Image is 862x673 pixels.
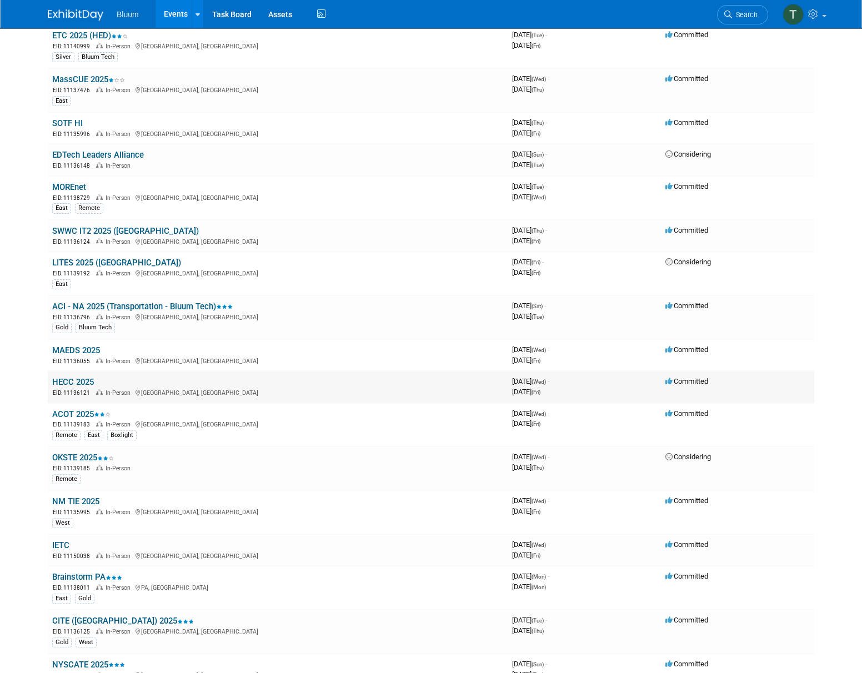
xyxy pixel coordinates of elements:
span: EID: 11136121 [53,390,94,396]
img: In-Person Event [96,270,103,275]
span: Committed [665,302,708,310]
span: EID: 11136055 [53,358,94,364]
span: In-Person [106,421,134,428]
span: Committed [665,572,708,580]
div: [GEOGRAPHIC_DATA], [GEOGRAPHIC_DATA] [52,388,503,397]
span: In-Person [106,358,134,365]
img: In-Person Event [96,389,103,395]
div: East [52,203,71,213]
span: [DATE] [512,356,540,364]
span: (Wed) [532,454,546,460]
img: In-Person Event [96,509,103,514]
span: EID: 11139183 [53,421,94,428]
span: - [548,377,549,385]
div: East [52,279,71,289]
a: MAEDS 2025 [52,345,100,355]
div: [GEOGRAPHIC_DATA], [GEOGRAPHIC_DATA] [52,237,503,246]
span: [DATE] [512,182,547,190]
span: [DATE] [512,312,544,320]
span: - [545,118,547,127]
span: - [548,540,549,549]
span: [DATE] [512,409,549,418]
div: PA, [GEOGRAPHIC_DATA] [52,582,503,592]
img: In-Person Event [96,43,103,48]
span: (Tue) [532,184,544,190]
span: Committed [665,31,708,39]
a: MOREnet [52,182,86,192]
span: (Fri) [532,259,540,265]
span: (Wed) [532,411,546,417]
span: In-Person [106,509,134,516]
div: [GEOGRAPHIC_DATA], [GEOGRAPHIC_DATA] [52,85,503,94]
span: In-Person [106,87,134,94]
span: [DATE] [512,118,547,127]
div: Bluum Tech [76,323,115,333]
span: [DATE] [512,150,547,158]
a: NYSCATE 2025 [52,660,125,670]
div: [GEOGRAPHIC_DATA], [GEOGRAPHIC_DATA] [52,193,503,202]
span: EID: 11150038 [53,553,94,559]
div: [GEOGRAPHIC_DATA], [GEOGRAPHIC_DATA] [52,551,503,560]
span: (Fri) [532,238,540,244]
span: - [548,345,549,354]
span: (Thu) [532,120,544,126]
span: EID: 11137476 [53,87,94,93]
span: [DATE] [512,626,544,635]
span: - [544,302,546,310]
span: In-Person [106,389,134,396]
span: (Thu) [532,465,544,471]
div: West [52,518,73,528]
img: Taylor Bradley [783,4,804,25]
a: ACOT 2025 [52,409,111,419]
span: - [548,409,549,418]
div: Gold [75,594,94,604]
span: [DATE] [512,31,547,39]
div: Remote [75,203,103,213]
span: Search [732,11,758,19]
div: East [52,96,71,106]
div: Remote [52,474,81,484]
div: [GEOGRAPHIC_DATA], [GEOGRAPHIC_DATA] [52,41,503,51]
span: Considering [665,453,711,461]
span: [DATE] [512,237,540,245]
div: Boxlight [107,430,137,440]
span: [DATE] [512,193,546,201]
span: EID: 11136125 [53,629,94,635]
span: (Fri) [532,553,540,559]
span: - [542,258,544,266]
span: EID: 11136124 [53,239,94,245]
span: - [545,182,547,190]
img: In-Person Event [96,194,103,200]
span: [DATE] [512,377,549,385]
span: EID: 11138729 [53,195,94,201]
span: Committed [665,377,708,385]
img: In-Person Event [96,314,103,319]
div: [GEOGRAPHIC_DATA], [GEOGRAPHIC_DATA] [52,356,503,365]
span: (Thu) [532,228,544,234]
span: [DATE] [512,41,540,49]
span: [DATE] [512,551,540,559]
img: In-Person Event [96,87,103,92]
span: Committed [665,540,708,549]
span: (Fri) [532,130,540,137]
span: - [545,660,547,668]
img: In-Person Event [96,421,103,426]
span: [DATE] [512,507,540,515]
span: - [545,150,547,158]
span: In-Person [106,584,134,591]
a: EDTech Leaders Alliance [52,150,144,160]
span: [DATE] [512,302,546,310]
span: [DATE] [512,85,544,93]
div: Silver [52,52,74,62]
span: Committed [665,345,708,354]
a: CITE ([GEOGRAPHIC_DATA]) 2025 [52,616,194,626]
span: In-Person [106,238,134,245]
span: - [548,496,549,505]
div: Bluum Tech [78,52,118,62]
span: [DATE] [512,258,544,266]
a: NM TIE 2025 [52,496,99,506]
div: East [52,594,71,604]
span: (Sun) [532,661,544,667]
a: IETC [52,540,69,550]
span: [DATE] [512,268,540,277]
